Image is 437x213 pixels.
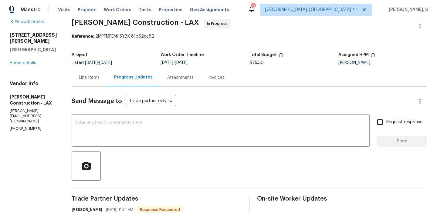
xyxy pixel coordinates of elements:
[72,196,242,202] span: Trade Partner Updates
[10,94,57,106] h5: [PERSON_NAME] Construction - LAX
[159,7,182,13] span: Properties
[279,53,283,61] span: The total cost of line items that have been proposed by Opendoor. This sum includes line items th...
[10,61,36,65] a: Home details
[338,61,427,65] div: [PERSON_NAME]
[78,7,97,13] span: Projects
[72,207,102,213] h6: [PERSON_NAME]
[208,75,225,81] div: Invoices
[104,7,131,13] span: Work Orders
[21,7,41,13] span: Maestro
[10,126,57,131] p: [PHONE_NUMBER]
[167,75,194,81] div: Attachments
[72,53,87,57] h5: Project
[58,7,70,13] span: Visits
[161,53,204,57] h5: Work Order Timeline
[99,61,112,65] span: [DATE]
[10,47,57,53] h5: [GEOGRAPHIC_DATA]
[106,207,133,213] span: [DATE] 11:54 AM
[10,20,44,24] a: All work orders
[386,119,422,125] span: Request response
[371,53,375,61] span: The hpm assigned to this work order.
[10,108,57,124] p: [PERSON_NAME][EMAIL_ADDRESS][DOMAIN_NAME]
[249,53,277,57] h5: Total Budget
[257,196,427,202] span: On-site Worker Updates
[190,7,229,13] span: Geo Assignments
[207,21,230,27] span: In Progress
[126,96,176,106] div: Trade partner only
[386,7,428,13] span: [PERSON_NAME]. S
[114,74,153,80] div: Progress Updates
[265,7,358,13] span: [GEOGRAPHIC_DATA], [GEOGRAPHIC_DATA] + 1
[137,207,182,213] span: Response Requested
[338,53,369,57] h5: Assigned HPM
[72,33,427,39] div: 2MPFMFEMH5YBK-81b62ce82
[161,61,173,65] span: [DATE]
[72,34,94,38] b: Reference:
[85,61,98,65] span: [DATE]
[85,61,112,65] span: -
[72,61,112,65] span: Listed
[175,61,188,65] span: [DATE]
[139,8,151,12] span: Tasks
[161,61,188,65] span: -
[72,98,122,104] span: Send Message to
[79,75,100,81] div: Line Items
[249,61,264,65] span: $75.00
[251,4,255,10] div: 10
[10,81,57,87] h4: Vendor Info
[10,32,57,44] h2: [STREET_ADDRESS][PERSON_NAME]
[72,19,199,26] span: [PERSON_NAME] Construction - LAX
